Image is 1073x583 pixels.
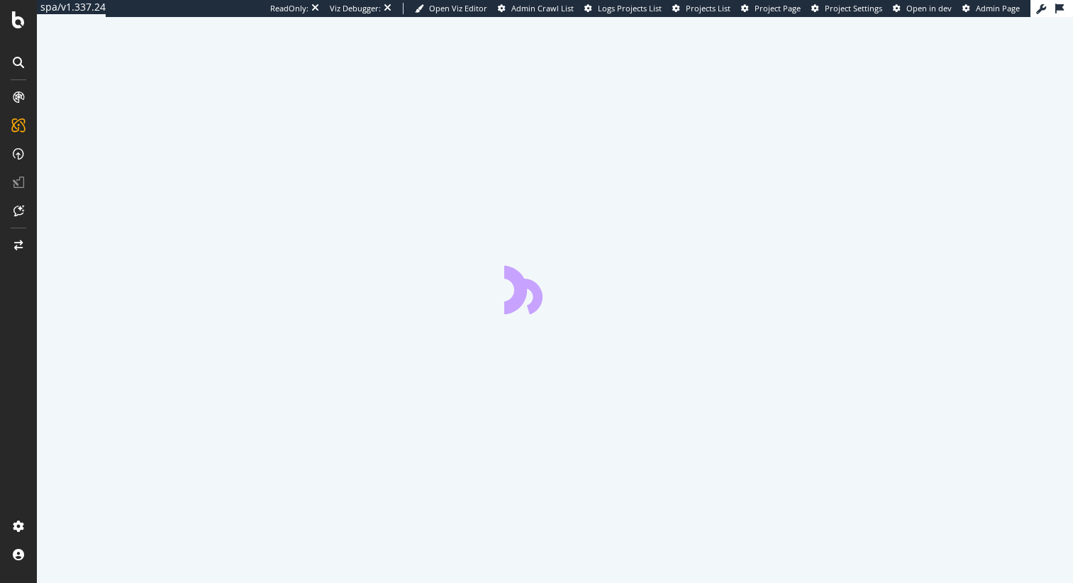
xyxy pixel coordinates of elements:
a: Admin Page [962,3,1020,14]
a: Open in dev [893,3,952,14]
span: Projects List [686,3,730,13]
span: Logs Projects List [598,3,662,13]
div: animation [504,263,606,314]
a: Open Viz Editor [415,3,487,14]
a: Project Page [741,3,801,14]
span: Open Viz Editor [429,3,487,13]
a: Admin Crawl List [498,3,574,14]
span: Admin Crawl List [511,3,574,13]
div: ReadOnly: [270,3,308,14]
a: Projects List [672,3,730,14]
span: Project Settings [825,3,882,13]
span: Project Page [755,3,801,13]
a: Project Settings [811,3,882,14]
span: Admin Page [976,3,1020,13]
a: Logs Projects List [584,3,662,14]
span: Open in dev [906,3,952,13]
div: Viz Debugger: [330,3,381,14]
